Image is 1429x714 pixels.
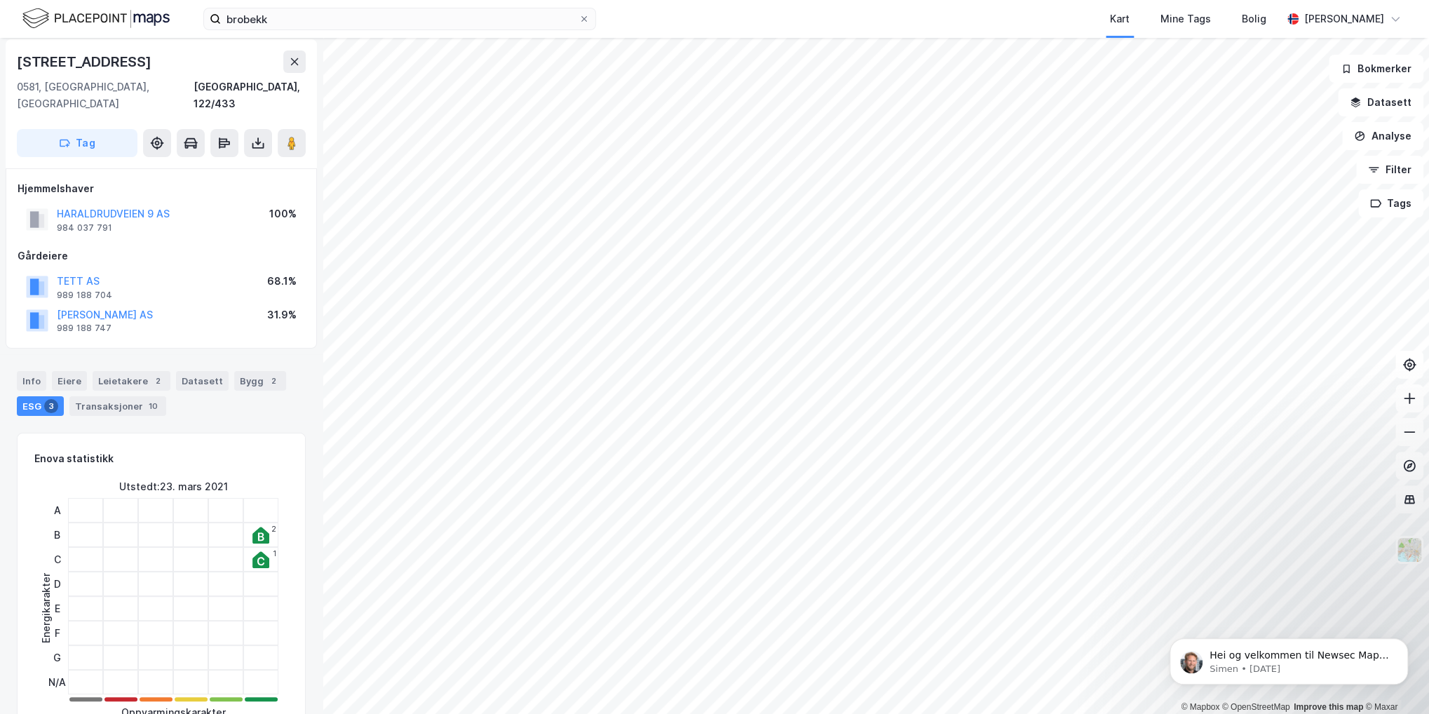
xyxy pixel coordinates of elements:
[119,478,228,495] div: Utstedt : 23. mars 2021
[1110,11,1130,27] div: Kart
[18,180,305,197] div: Hjemmelshaver
[267,273,297,290] div: 68.1%
[48,572,66,596] div: D
[57,323,111,334] div: 989 188 747
[17,50,154,73] div: [STREET_ADDRESS]
[48,596,66,621] div: E
[1304,11,1384,27] div: [PERSON_NAME]
[57,290,112,301] div: 989 188 704
[269,206,297,222] div: 100%
[151,374,165,388] div: 2
[267,307,297,323] div: 31.9%
[48,498,66,523] div: A
[48,645,66,670] div: G
[17,371,46,391] div: Info
[17,129,137,157] button: Tag
[48,523,66,547] div: B
[34,450,114,467] div: Enova statistikk
[1294,702,1363,712] a: Improve this map
[48,547,66,572] div: C
[38,573,55,643] div: Energikarakter
[1356,156,1423,184] button: Filter
[69,396,166,416] div: Transaksjoner
[146,399,161,413] div: 10
[194,79,306,112] div: [GEOGRAPHIC_DATA], 122/433
[1329,55,1423,83] button: Bokmerker
[17,396,64,416] div: ESG
[1222,702,1290,712] a: OpenStreetMap
[1396,537,1423,563] img: Z
[221,8,578,29] input: Søk på adresse, matrikkel, gårdeiere, leietakere eller personer
[1160,11,1211,27] div: Mine Tags
[48,670,66,694] div: N/A
[18,248,305,264] div: Gårdeiere
[22,6,170,31] img: logo.f888ab2527a4732fd821a326f86c7f29.svg
[1342,122,1423,150] button: Analyse
[52,371,87,391] div: Eiere
[44,399,58,413] div: 3
[1358,189,1423,217] button: Tags
[17,79,194,112] div: 0581, [GEOGRAPHIC_DATA], [GEOGRAPHIC_DATA]
[1242,11,1266,27] div: Bolig
[57,222,112,234] div: 984 037 791
[273,549,276,558] div: 1
[1338,88,1423,116] button: Datasett
[234,371,286,391] div: Bygg
[1149,609,1429,707] iframe: Intercom notifications message
[176,371,229,391] div: Datasett
[93,371,170,391] div: Leietakere
[1181,702,1219,712] a: Mapbox
[266,374,280,388] div: 2
[271,525,276,533] div: 2
[48,621,66,645] div: F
